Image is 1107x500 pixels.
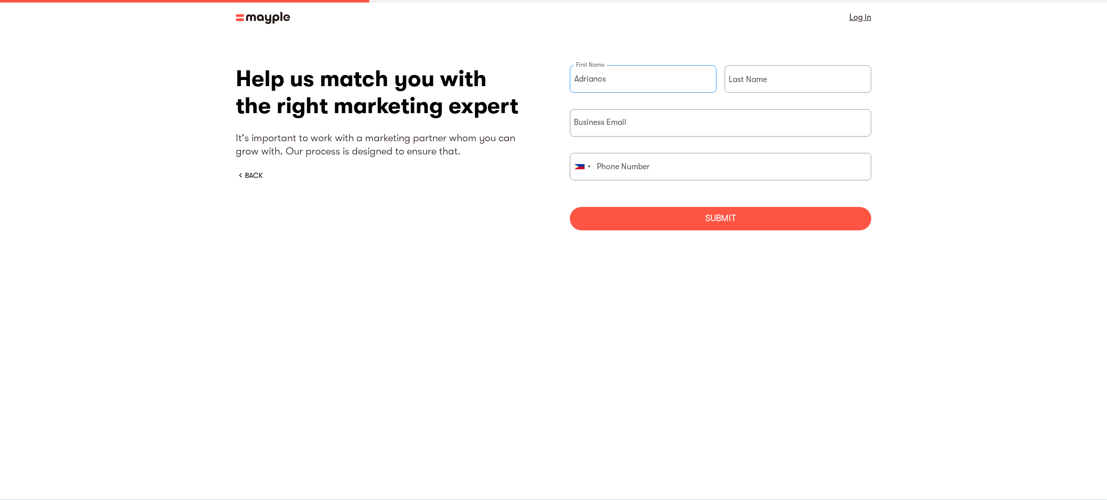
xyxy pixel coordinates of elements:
[574,61,606,69] label: First Name
[570,153,594,180] div: Philippines: +63
[236,131,537,158] p: It's important to work with a marketing partner whom you can grow with. Our process is designed t...
[570,153,871,180] input: Phone Number
[570,65,871,230] form: briefForm
[245,170,263,180] div: BACK
[236,65,537,119] h1: Help us match you with the right marketing expert
[849,10,871,24] a: Log in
